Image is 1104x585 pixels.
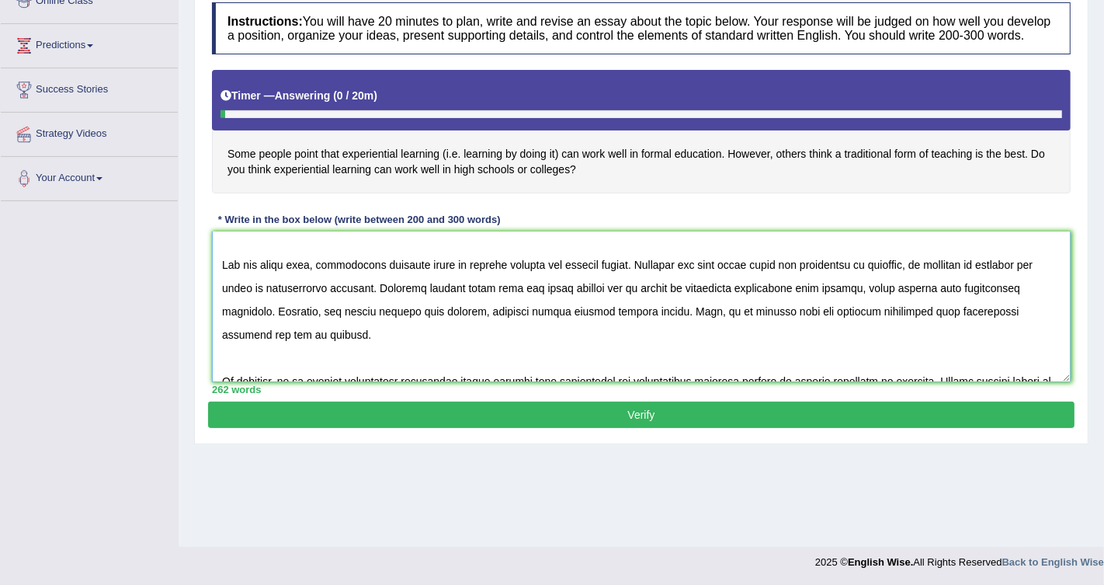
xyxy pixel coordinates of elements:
a: Back to English Wise [1002,556,1104,568]
a: Predictions [1,24,178,63]
a: Strategy Videos [1,113,178,151]
strong: English Wise. [848,556,913,568]
b: ( [333,89,337,102]
h4: Some people point that experiential learning (i.e. learning by doing it) can work well in formal ... [212,70,1071,193]
div: 262 words [212,382,1071,397]
a: Your Account [1,157,178,196]
b: 0 / 20m [337,89,373,102]
h5: Timer — [220,90,377,102]
b: ) [373,89,377,102]
b: Instructions: [227,15,303,28]
b: Answering [275,89,331,102]
button: Verify [208,402,1074,428]
div: * Write in the box below (write between 200 and 300 words) [212,213,506,228]
div: 2025 © All Rights Reserved [815,547,1104,569]
a: Success Stories [1,68,178,107]
h4: You will have 20 minutes to plan, write and revise an essay about the topic below. Your response ... [212,2,1071,54]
